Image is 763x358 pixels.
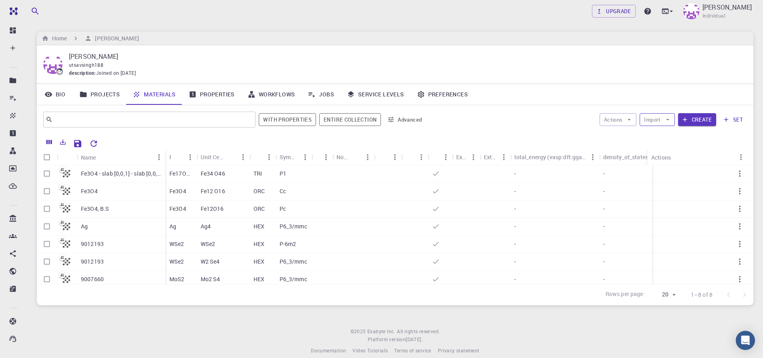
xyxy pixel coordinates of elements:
[69,62,103,68] span: utsavsingh188
[603,205,605,213] p: -
[165,149,197,165] div: Formula
[241,84,302,105] a: Workflows
[81,222,88,230] p: Ag
[394,347,431,354] span: Terms of service
[678,113,716,126] button: Create
[340,84,411,105] a: Service Levels
[57,150,77,165] div: Icon
[319,113,381,126] span: Filter throughout whole library including sets (folders)
[606,290,645,299] p: Rows per page:
[401,149,428,165] div: Shared
[171,151,184,164] button: Sort
[497,151,510,164] button: Menu
[348,151,361,164] button: Sort
[350,328,367,336] span: © 2025
[6,7,18,15] img: logo
[378,151,391,164] button: Sort
[514,258,516,266] p: -
[73,84,126,105] a: Projects
[201,222,211,230] p: Ag4
[237,151,250,164] button: Menu
[169,149,171,165] div: Formula
[201,258,220,266] p: W2 Se4
[40,34,141,43] nav: breadcrumb
[86,136,102,152] button: Reset Explorer Settings
[169,170,193,178] p: Fe17O23
[81,275,104,283] p: 9007660
[438,347,479,355] a: Privacy statement
[263,151,276,164] button: Menu
[406,336,423,342] span: [DATE] .
[81,258,104,266] p: 9012193
[280,222,307,230] p: P6_3/mmc
[311,347,346,354] span: Documentation
[280,149,299,165] div: Symmetry
[254,222,264,230] p: HEX
[201,170,225,178] p: Fe34 O46
[514,187,516,195] p: -
[428,149,452,165] div: Public
[405,151,418,164] button: Sort
[280,170,286,178] p: P1
[394,347,431,355] a: Terms of service
[438,347,479,354] span: Privacy statement
[201,149,224,165] div: Unit Cell Formula
[280,258,307,266] p: P6_3/mmc
[301,84,340,105] a: Jobs
[320,151,332,164] button: Menu
[484,149,497,165] div: Ext+web
[276,149,312,165] div: Symmetry
[691,291,713,299] p: 1–8 of 8
[153,151,165,164] button: Menu
[384,113,426,126] button: Advanced
[603,170,605,178] p: -
[703,12,725,20] span: Individual
[280,205,286,213] p: Pc
[719,113,747,126] button: set
[259,113,316,126] button: With properties
[96,69,136,77] span: Joined on [DATE]
[352,347,388,354] span: Video Tutorials
[311,347,346,355] a: Documentation
[603,222,605,230] p: -
[397,328,440,336] span: All rights reserved.
[126,84,182,105] a: Materials
[169,275,185,283] p: MoS2
[81,170,161,178] p: Fe3O4 - slab [0,0,1] - slab [0,0,1]
[254,187,265,195] p: ORC
[603,258,605,266] p: -
[184,151,197,164] button: Menu
[201,240,215,248] p: WSe2
[42,136,56,148] button: Columns
[514,170,516,178] p: -
[169,205,186,213] p: Fe3O4
[332,149,374,165] div: Non-periodic
[514,222,516,230] p: -
[280,275,307,283] p: P6_3/mmc
[456,149,467,165] div: Ext+lnk
[280,240,296,248] p: P-6m2
[77,150,165,165] div: Name
[299,151,312,164] button: Menu
[640,113,674,126] button: Import
[254,205,265,213] p: ORC
[647,150,747,165] div: Actions
[651,150,671,165] div: Actions
[368,336,406,344] span: Platform version
[603,240,605,248] p: -
[683,3,699,19] img: UTSAV SINGH
[592,5,636,18] a: Upgrade
[169,222,176,230] p: Ag
[201,205,224,213] p: Fe12O16
[56,136,70,148] button: Export
[254,240,264,248] p: HEX
[480,149,510,165] div: Ext+web
[432,151,445,164] button: Sort
[96,151,109,164] button: Sort
[374,149,401,165] div: Default
[254,170,262,178] p: TRI
[336,149,348,165] div: Non-periodic
[603,187,605,195] p: -
[70,136,86,152] button: Save Explorer Settings
[201,275,220,283] p: Mo2 S4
